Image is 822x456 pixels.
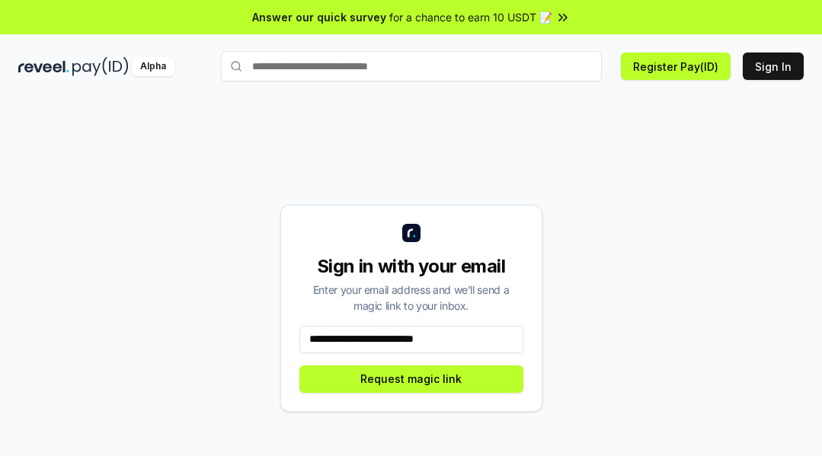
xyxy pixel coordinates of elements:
img: logo_small [402,224,421,242]
div: Sign in with your email [299,254,523,279]
button: Request magic link [299,365,523,393]
div: Alpha [132,57,174,76]
img: reveel_dark [18,57,69,76]
div: Enter your email address and we’ll send a magic link to your inbox. [299,282,523,314]
span: for a chance to earn 10 USDT 📝 [389,9,552,25]
span: Answer our quick survey [252,9,386,25]
img: pay_id [72,57,129,76]
button: Register Pay(ID) [621,53,731,80]
button: Sign In [743,53,804,80]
